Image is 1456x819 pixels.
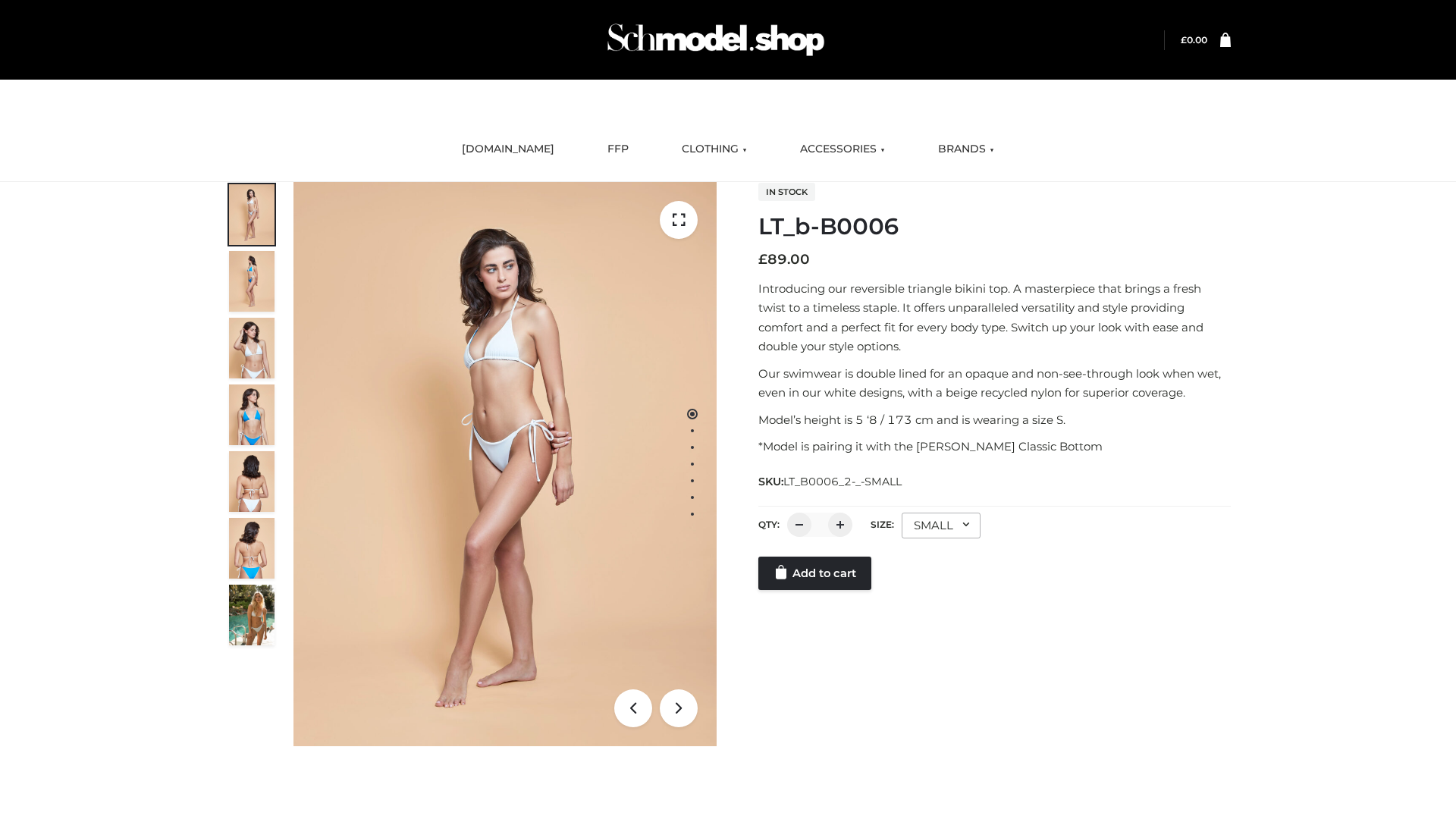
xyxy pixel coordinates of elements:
a: [DOMAIN_NAME] [450,133,566,166]
p: Introducing our reversible triangle bikini top. A masterpiece that brings a fresh twist to a time... [758,279,1231,356]
a: BRANDS [927,133,1006,166]
a: FFP [596,133,640,166]
label: QTY: [758,519,780,530]
span: £ [758,251,767,268]
h1: LT_b-B0006 [758,213,1231,240]
bdi: 0.00 [1181,34,1207,45]
span: SKU: [758,472,903,491]
p: Our swimwear is double lined for an opaque and non-see-through look when wet, even in our white d... [758,364,1231,403]
img: ArielClassicBikiniTop_CloudNine_AzureSky_OW114ECO_7-scaled.jpg [229,451,275,512]
span: £ [1181,34,1187,45]
p: *Model is pairing it with the [PERSON_NAME] Classic Bottom [758,437,1231,457]
img: Schmodel Admin 964 [602,10,830,70]
a: Add to cart [758,557,871,590]
img: ArielClassicBikiniTop_CloudNine_AzureSky_OW114ECO_8-scaled.jpg [229,518,275,579]
img: ArielClassicBikiniTop_CloudNine_AzureSky_OW114ECO_1-scaled.jpg [229,184,275,245]
p: Model’s height is 5 ‘8 / 173 cm and is wearing a size S. [758,410,1231,430]
a: £0.00 [1181,34,1207,45]
img: ArielClassicBikiniTop_CloudNine_AzureSky_OW114ECO_4-scaled.jpg [229,384,275,445]
div: SMALL [902,513,981,538]
img: Arieltop_CloudNine_AzureSky2.jpg [229,585,275,645]
span: LT_B0006_2-_-SMALL [783,475,902,488]
span: In stock [758,183,815,201]
img: ArielClassicBikiniTop_CloudNine_AzureSky_OW114ECO_1 [293,182,717,746]
bdi: 89.00 [758,251,810,268]
a: ACCESSORIES [789,133,896,166]
a: CLOTHING [670,133,758,166]
img: ArielClassicBikiniTop_CloudNine_AzureSky_OW114ECO_2-scaled.jpg [229,251,275,312]
label: Size: [871,519,894,530]
img: ArielClassicBikiniTop_CloudNine_AzureSky_OW114ECO_3-scaled.jpg [229,318,275,378]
